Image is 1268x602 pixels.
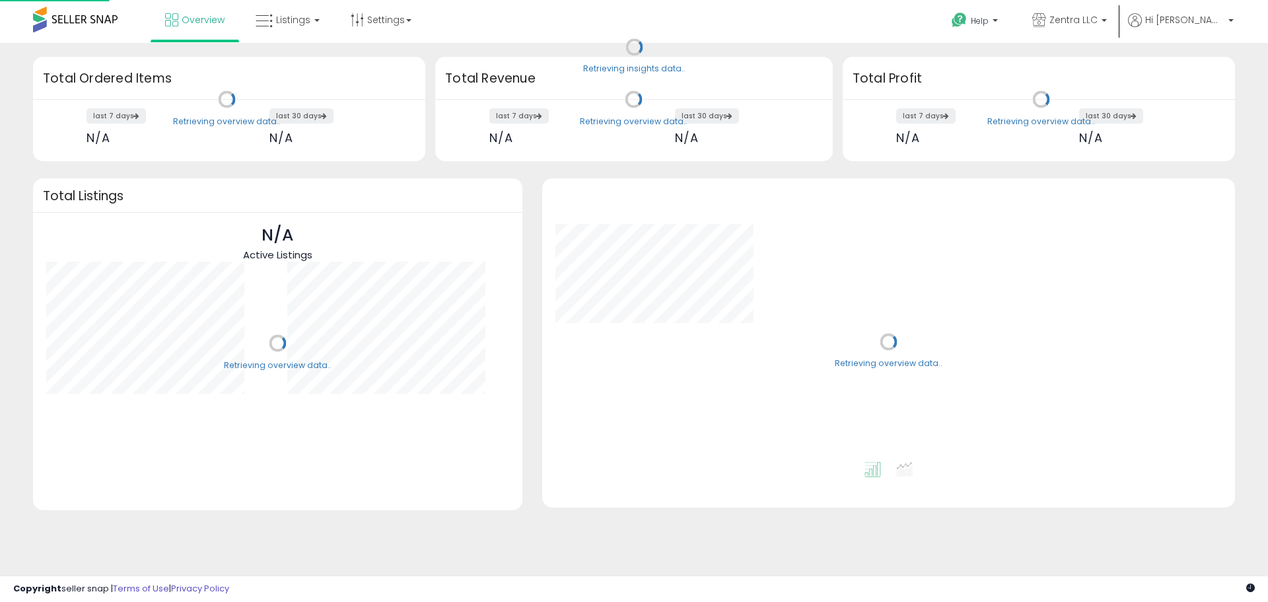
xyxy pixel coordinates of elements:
[941,2,1011,43] a: Help
[13,582,61,595] strong: Copyright
[182,13,225,26] span: Overview
[13,583,229,595] div: seller snap | |
[971,15,989,26] span: Help
[1128,13,1234,43] a: Hi [PERSON_NAME]
[276,13,310,26] span: Listings
[580,116,687,128] div: Retrieving overview data..
[951,12,968,28] i: Get Help
[173,116,281,128] div: Retrieving overview data..
[1145,13,1224,26] span: Hi [PERSON_NAME]
[224,359,332,371] div: Retrieving overview data..
[1049,13,1098,26] span: Zentra LLC
[835,358,942,370] div: Retrieving overview data..
[987,116,1095,128] div: Retrieving overview data..
[113,582,169,595] a: Terms of Use
[171,582,229,595] a: Privacy Policy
